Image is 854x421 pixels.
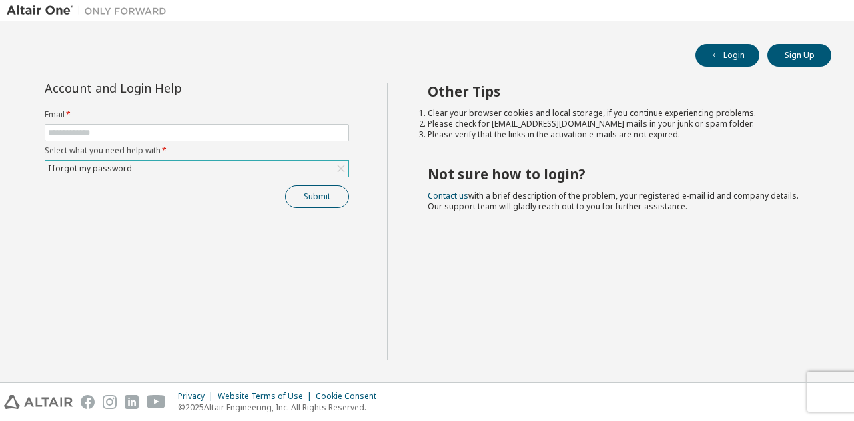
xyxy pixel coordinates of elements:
img: linkedin.svg [125,395,139,409]
button: Sign Up [767,44,831,67]
div: Privacy [178,391,218,402]
label: Select what you need help with [45,145,349,156]
div: I forgot my password [46,161,134,176]
div: Account and Login Help [45,83,288,93]
img: instagram.svg [103,395,117,409]
img: altair_logo.svg [4,395,73,409]
div: Cookie Consent [316,391,384,402]
button: Submit [285,185,349,208]
img: Altair One [7,4,173,17]
div: Website Terms of Use [218,391,316,402]
li: Please verify that the links in the activation e-mails are not expired. [428,129,808,140]
div: I forgot my password [45,161,348,177]
a: Contact us [428,190,468,201]
label: Email [45,109,349,120]
h2: Not sure how to login? [428,165,808,183]
li: Clear your browser cookies and local storage, if you continue experiencing problems. [428,108,808,119]
img: facebook.svg [81,395,95,409]
span: with a brief description of the problem, your registered e-mail id and company details. Our suppo... [428,190,799,212]
p: © 2025 Altair Engineering, Inc. All Rights Reserved. [178,402,384,413]
button: Login [695,44,759,67]
img: youtube.svg [147,395,166,409]
li: Please check for [EMAIL_ADDRESS][DOMAIN_NAME] mails in your junk or spam folder. [428,119,808,129]
h2: Other Tips [428,83,808,100]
